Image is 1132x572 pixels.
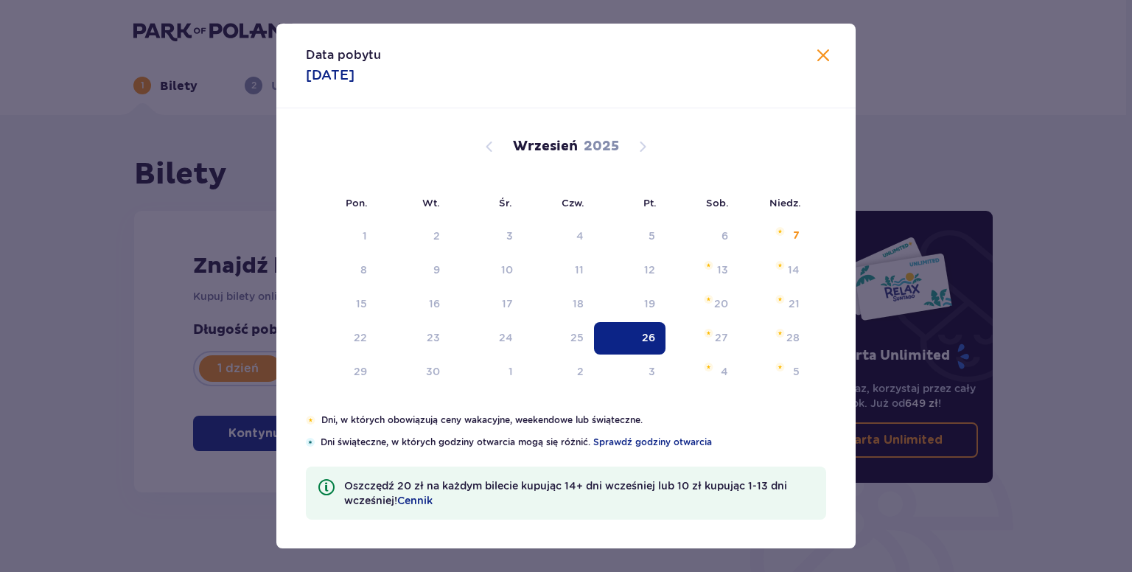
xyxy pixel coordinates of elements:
td: czwartek, 25 września 2025 [523,322,595,355]
div: Calendar [276,108,856,414]
div: 3 [506,229,513,243]
div: 13 [717,262,728,277]
div: 17 [502,296,513,311]
div: 30 [426,364,440,379]
div: 19 [644,296,655,311]
td: wtorek, 16 września 2025 [377,288,450,321]
td: wtorek, 23 września 2025 [377,322,450,355]
td: poniedziałek, 22 września 2025 [306,322,377,355]
div: 18 [573,296,584,311]
td: poniedziałek, 29 września 2025 [306,356,377,388]
div: 25 [570,330,584,345]
td: sobota, 20 września 2025 [665,288,738,321]
td: środa, 17 września 2025 [450,288,523,321]
div: 22 [354,330,367,345]
div: 6 [722,229,728,243]
div: 4 [721,364,728,379]
div: 10 [501,262,513,277]
td: poniedziałek, 15 września 2025 [306,288,377,321]
td: czwartek, 18 września 2025 [523,288,595,321]
td: poniedziałek, 8 września 2025 [306,254,377,287]
div: 2 [433,229,440,243]
div: 1 [363,229,367,243]
div: 9 [433,262,440,277]
td: niedziela, 5 października 2025 [738,356,810,388]
div: 26 [642,330,655,345]
div: 4 [576,229,584,243]
div: 3 [649,364,655,379]
a: Sprawdź godziny otwarcia [593,436,712,449]
td: niedziela, 7 września 2025 [738,220,810,253]
div: 2 [577,364,584,379]
div: 8 [360,262,367,277]
div: 23 [427,330,440,345]
td: sobota, 4 października 2025 [665,356,738,388]
div: 11 [575,262,584,277]
div: 5 [649,229,655,243]
td: piątek, 3 października 2025 [594,356,665,388]
td: niedziela, 28 września 2025 [738,322,810,355]
td: Not available. sobota, 6 września 2025 [665,220,738,253]
td: sobota, 27 września 2025 [665,322,738,355]
div: 29 [354,364,367,379]
td: Not available. środa, 3 września 2025 [450,220,523,253]
td: piątek, 19 września 2025 [594,288,665,321]
p: Dni świąteczne, w których godziny otwarcia mogą się różnić. [321,436,826,449]
div: 24 [499,330,513,345]
td: Not available. poniedziałek, 1 września 2025 [306,220,377,253]
td: czwartek, 11 września 2025 [523,254,595,287]
td: niedziela, 14 września 2025 [738,254,810,287]
td: piątek, 12 września 2025 [594,254,665,287]
td: środa, 10 września 2025 [450,254,523,287]
div: 12 [644,262,655,277]
div: 15 [356,296,367,311]
td: środa, 24 września 2025 [450,322,523,355]
div: 27 [715,330,728,345]
td: wtorek, 30 września 2025 [377,356,450,388]
td: Selected. piątek, 26 września 2025 [594,322,665,355]
td: środa, 1 października 2025 [450,356,523,388]
div: 16 [429,296,440,311]
div: 1 [509,364,513,379]
p: Dni, w których obowiązują ceny wakacyjne, weekendowe lub świąteczne. [321,414,826,427]
td: Not available. wtorek, 2 września 2025 [377,220,450,253]
p: Oszczędź 20 zł na każdym bilecie kupując 14+ dni wcześniej lub 10 zł kupując 1-13 dni wcześniej! [344,478,814,508]
td: Not available. piątek, 5 września 2025 [594,220,665,253]
td: wtorek, 9 września 2025 [377,254,450,287]
div: 20 [714,296,728,311]
td: niedziela, 21 września 2025 [738,288,810,321]
td: czwartek, 2 października 2025 [523,356,595,388]
td: sobota, 13 września 2025 [665,254,738,287]
td: Not available. czwartek, 4 września 2025 [523,220,595,253]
